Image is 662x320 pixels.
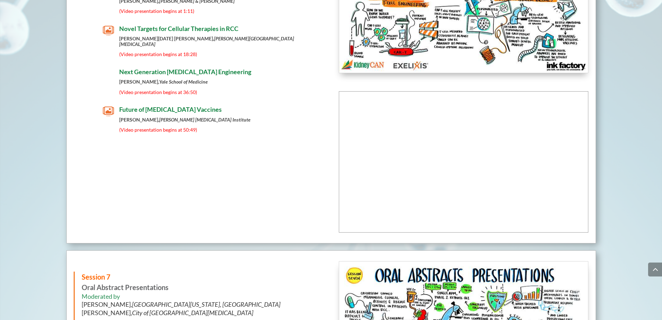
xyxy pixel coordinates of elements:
[119,51,197,57] span: (Video presentation begins at 18:28)
[103,25,114,36] span: 
[119,117,251,123] strong: [PERSON_NAME],
[103,68,114,79] span: 
[119,79,208,85] strong: [PERSON_NAME],
[119,25,238,32] span: Novel Targets for Cellular Therapies in RCC
[119,106,222,113] span: Future of [MEDICAL_DATA] Vaccines
[119,127,197,133] span: (Video presentation begins at 50:49)
[103,106,114,117] span: 
[82,309,253,317] span: [PERSON_NAME],
[132,309,253,317] em: City of [GEOGRAPHIC_DATA][MEDICAL_DATA]
[82,301,280,308] span: [PERSON_NAME],
[82,273,169,291] strong: Oral Abstract Presentations
[339,92,588,232] iframe: The Emerging Role of Precision Immunotherapy in Kidney Cancer | Kidney Cancer Research Summit 2025
[119,36,294,47] em: [PERSON_NAME][GEOGRAPHIC_DATA][MEDICAL_DATA]
[82,273,111,281] span: Session 7
[159,79,208,85] em: Yale School of Medicine
[119,68,251,76] span: Next Generation [MEDICAL_DATA] Engineering
[119,36,294,47] strong: [PERSON_NAME][DATE] [PERSON_NAME],
[119,8,194,14] span: (Video presentation begins at 1:11)
[119,89,197,95] span: (Video presentation begins at 36:50)
[159,117,251,123] em: [PERSON_NAME] [MEDICAL_DATA] Institute
[132,301,280,308] em: [GEOGRAPHIC_DATA][US_STATE], [GEOGRAPHIC_DATA]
